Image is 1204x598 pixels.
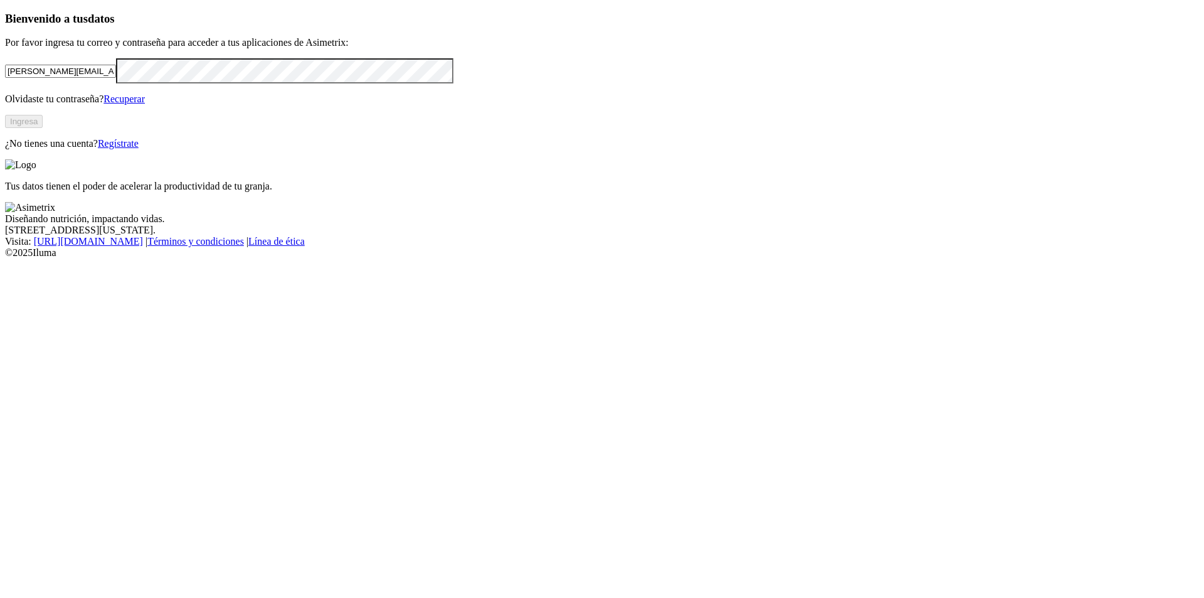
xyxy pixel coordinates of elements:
[5,181,1199,192] p: Tus datos tienen el poder de acelerar la productividad de tu granja.
[5,138,1199,149] p: ¿No tienes una cuenta?
[5,247,1199,259] div: © 2025 Iluma
[5,115,43,128] button: Ingresa
[5,202,55,213] img: Asimetrix
[147,236,244,247] a: Términos y condiciones
[5,93,1199,105] p: Olvidaste tu contraseña?
[5,65,116,78] input: Tu correo
[5,37,1199,48] p: Por favor ingresa tu correo y contraseña para acceder a tus aplicaciones de Asimetrix:
[98,138,139,149] a: Regístrate
[248,236,305,247] a: Línea de ética
[103,93,145,104] a: Recuperar
[5,213,1199,225] div: Diseñando nutrición, impactando vidas.
[5,12,1199,26] h3: Bienvenido a tus
[34,236,143,247] a: [URL][DOMAIN_NAME]
[5,159,36,171] img: Logo
[5,236,1199,247] div: Visita : | |
[5,225,1199,236] div: [STREET_ADDRESS][US_STATE].
[88,12,115,25] span: datos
